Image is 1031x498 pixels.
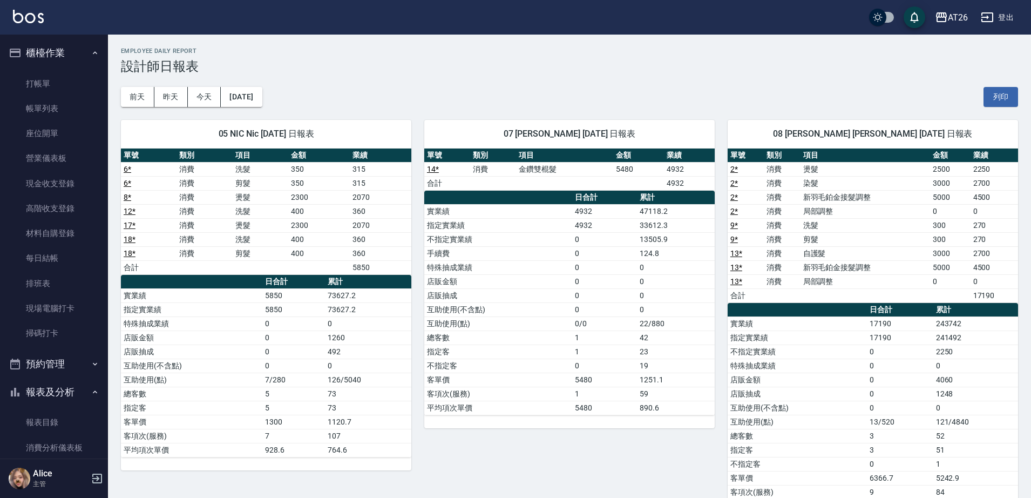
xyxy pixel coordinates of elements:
td: 42 [637,331,715,345]
td: 4932 [572,204,637,218]
td: 0 [867,401,933,415]
td: 5480 [572,401,637,415]
td: 總客數 [728,429,867,443]
td: 剪髮 [233,246,288,260]
td: 4060 [933,373,1018,387]
td: 0 [930,204,970,218]
a: 掃碼打卡 [4,321,104,346]
td: 3000 [930,176,970,190]
td: 1 [933,457,1018,471]
td: 0 [930,274,970,288]
td: 總客數 [424,331,572,345]
h2: Employee Daily Report [121,48,1018,55]
td: 2700 [971,176,1018,190]
td: 3 [867,443,933,457]
td: 315 [350,162,411,176]
td: 1300 [262,415,325,429]
a: 排班表 [4,271,104,296]
td: 2070 [350,190,411,204]
td: 消費 [177,162,232,176]
a: 報表目錄 [4,410,104,435]
td: 互助使用(點) [121,373,262,387]
td: 1 [572,345,637,359]
td: 0 [637,260,715,274]
td: 平均項次單價 [424,401,572,415]
td: 消費 [470,162,516,176]
table: a dense table [121,275,411,457]
td: 0 [572,246,637,260]
td: 金鑽雙棍髮 [516,162,613,176]
h3: 設計師日報表 [121,59,1018,74]
td: 4932 [664,176,715,190]
td: 2070 [350,218,411,232]
td: 互助使用(不含點) [424,302,572,317]
th: 項目 [801,149,931,163]
td: 局部調整 [801,274,931,288]
td: 59 [637,387,715,401]
td: 51 [933,443,1018,457]
td: 店販抽成 [121,345,262,359]
td: 洗髮 [233,204,288,218]
td: 0 [971,204,1018,218]
td: 指定客 [121,401,262,415]
img: Logo [13,10,44,23]
td: 2250 [933,345,1018,359]
td: 0 [325,317,411,331]
a: 高階收支登錄 [4,196,104,221]
td: 消費 [764,274,800,288]
td: 0 [637,288,715,302]
td: 不指定實業績 [728,345,867,359]
td: 消費 [764,260,800,274]
td: 300 [930,232,970,246]
th: 累計 [325,275,411,289]
td: 400 [288,204,350,218]
td: 洗髮 [801,218,931,232]
td: 400 [288,246,350,260]
td: 19 [637,359,715,373]
td: 0 [637,274,715,288]
th: 項目 [233,149,288,163]
td: 360 [350,204,411,218]
td: 52 [933,429,1018,443]
button: 昨天 [154,87,188,107]
td: 0 [325,359,411,373]
button: AT26 [931,6,972,29]
td: 實業績 [728,317,867,331]
th: 類別 [177,149,232,163]
td: 270 [971,232,1018,246]
td: 1251.1 [637,373,715,387]
td: 243742 [933,317,1018,331]
td: 22/880 [637,317,715,331]
td: 互助使用(點) [424,317,572,331]
td: 360 [350,232,411,246]
td: 2300 [288,190,350,204]
td: 5850 [262,302,325,317]
a: 每日結帳 [4,246,104,271]
td: 0 [971,274,1018,288]
td: 0 [867,345,933,359]
button: 登出 [976,8,1018,28]
td: 染髮 [801,176,931,190]
td: 剪髮 [801,232,931,246]
th: 類別 [470,149,516,163]
td: 121/4840 [933,415,1018,429]
td: 0 [933,359,1018,373]
td: 5480 [613,162,664,176]
td: 店販金額 [728,373,867,387]
td: 店販金額 [121,331,262,345]
td: 不指定實業績 [424,232,572,246]
td: 燙髮 [233,190,288,204]
td: 315 [350,176,411,190]
button: 今天 [188,87,221,107]
td: 自護髮 [801,246,931,260]
td: 0 [572,359,637,373]
td: 消費 [177,218,232,232]
td: 13505.9 [637,232,715,246]
td: 消費 [764,190,800,204]
td: 消費 [177,204,232,218]
td: 4932 [664,162,715,176]
a: 帳單列表 [4,96,104,121]
td: 店販金額 [424,274,572,288]
td: 73627.2 [325,302,411,317]
td: 客項次(服務) [424,387,572,401]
